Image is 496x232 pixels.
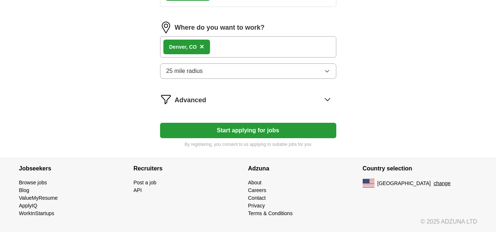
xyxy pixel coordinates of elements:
[200,41,204,52] button: ×
[160,63,336,79] button: 25 mile radius
[434,180,450,187] button: change
[169,43,197,51] div: ver, CO
[19,180,47,185] a: Browse jobs
[248,203,265,209] a: Privacy
[134,187,142,193] a: API
[248,210,293,216] a: Terms & Conditions
[19,203,37,209] a: ApplyIQ
[166,67,203,76] span: 25 mile radius
[175,23,265,33] label: Where do you want to work?
[160,123,336,138] button: Start applying for jobs
[363,179,374,188] img: US flag
[160,141,336,148] p: By registering, you consent to us applying to suitable jobs for you
[19,210,54,216] a: WorkInStartups
[248,195,266,201] a: Contact
[175,95,206,105] span: Advanced
[134,180,156,185] a: Post a job
[363,158,477,179] h4: Country selection
[200,43,204,51] span: ×
[160,93,172,105] img: filter
[19,187,29,193] a: Blog
[248,180,262,185] a: About
[377,180,431,187] span: [GEOGRAPHIC_DATA]
[19,195,58,201] a: ValueMyResume
[169,44,179,50] strong: Den
[160,22,172,33] img: location.png
[13,217,483,232] div: © 2025 ADZUNA LTD
[248,187,267,193] a: Careers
